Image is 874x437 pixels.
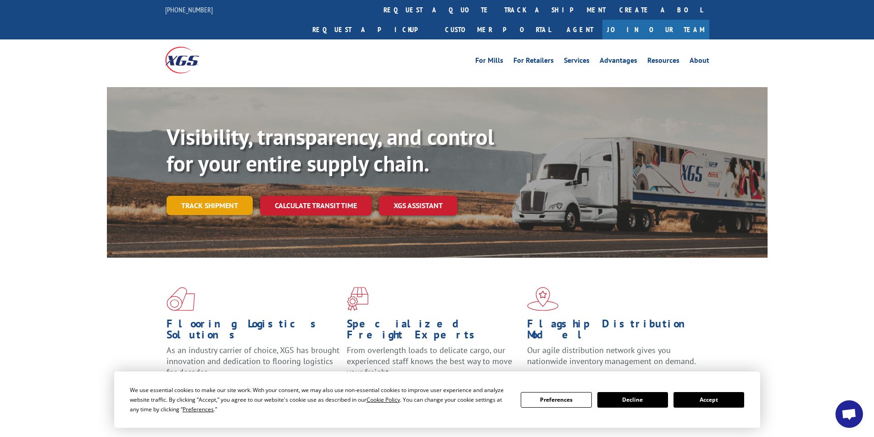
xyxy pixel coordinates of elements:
a: Join Our Team [602,20,709,39]
h1: Flooring Logistics Solutions [167,318,340,345]
button: Accept [674,392,744,408]
span: Cookie Policy [367,396,400,404]
h1: Flagship Distribution Model [527,318,701,345]
img: xgs-icon-focused-on-flooring-red [347,287,368,311]
a: Track shipment [167,196,253,215]
div: Open chat [835,400,863,428]
b: Visibility, transparency, and control for your entire supply chain. [167,122,494,177]
a: Calculate transit time [260,196,372,216]
a: Customer Portal [438,20,557,39]
a: For Mills [475,57,503,67]
button: Preferences [521,392,591,408]
a: XGS ASSISTANT [379,196,457,216]
a: About [690,57,709,67]
img: xgs-icon-total-supply-chain-intelligence-red [167,287,195,311]
a: For Retailers [513,57,554,67]
span: Our agile distribution network gives you nationwide inventory management on demand. [527,345,696,366]
a: Advantages [600,57,637,67]
div: Cookie Consent Prompt [114,371,760,428]
h1: Specialized Freight Experts [347,318,520,345]
span: As an industry carrier of choice, XGS has brought innovation and dedication to flooring logistics... [167,345,340,377]
a: Services [564,57,590,67]
span: Preferences [183,405,214,413]
a: Agent [557,20,602,39]
a: Resources [647,57,679,67]
a: Request a pickup [306,20,438,39]
img: xgs-icon-flagship-distribution-model-red [527,287,559,311]
div: We use essential cookies to make our site work. With your consent, we may also use non-essential ... [130,385,510,414]
p: From overlength loads to delicate cargo, our experienced staff knows the best way to move your fr... [347,345,520,386]
button: Decline [597,392,668,408]
a: [PHONE_NUMBER] [165,5,213,14]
